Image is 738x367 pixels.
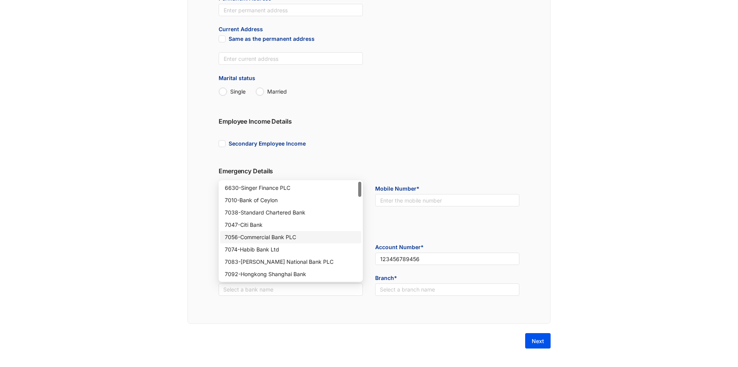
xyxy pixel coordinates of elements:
[375,243,519,253] span: Account Number*
[219,225,519,234] p: Bank Details
[225,233,357,241] div: 7056 - Commercial Bank PLC
[219,74,255,82] span: Marital status
[219,166,519,176] p: Emergency Details
[225,245,357,254] div: 7074 - Habib Bank Ltd
[225,270,357,278] div: 7092 - Hongkong Shanghai Bank
[226,140,309,147] span: Secondary Employee Income
[375,253,519,265] input: Enter bank account number
[532,337,544,345] span: Next
[225,258,357,266] div: 7083 - [PERSON_NAME] National Bank PLC
[525,333,551,349] button: Next
[375,274,519,283] span: Branch*
[219,117,519,126] p: Employee Income Details
[225,208,357,217] div: 7038 - Standard Chartered Bank
[219,25,363,35] span: Current Address
[375,185,519,194] span: Mobile Number*
[225,184,357,192] div: 6630 - Singer Finance PLC
[267,88,287,96] p: Married
[229,35,315,44] span: Same as the permanent address
[225,196,357,204] div: 7010 - Bank of Ceylon
[219,4,363,16] input: Enter permanent address
[219,52,363,65] input: Enter current address
[219,35,226,42] span: Same as the permanent address
[375,194,519,206] input: Enter the mobile number
[230,88,246,96] p: Single
[225,221,357,229] div: 7047 - Citi Bank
